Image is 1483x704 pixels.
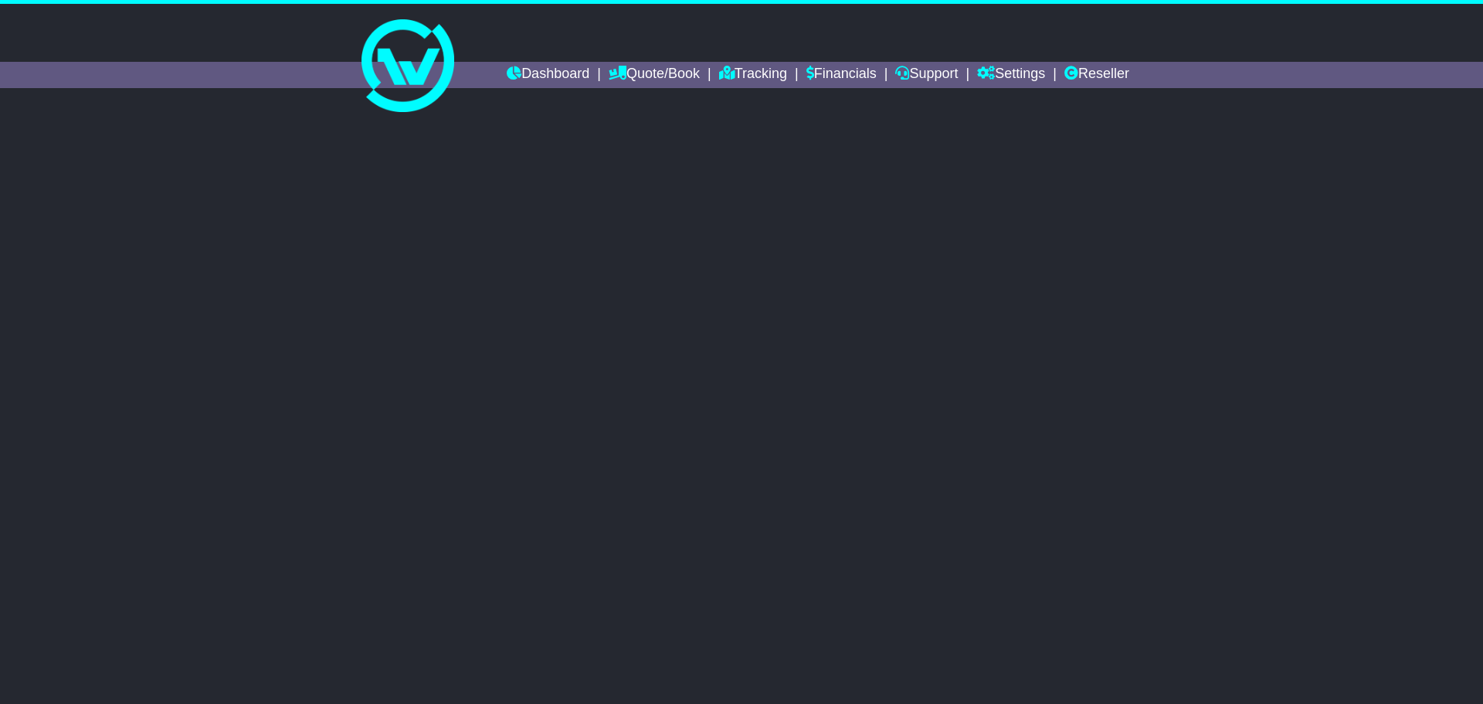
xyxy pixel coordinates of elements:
[1064,62,1129,88] a: Reseller
[977,62,1045,88] a: Settings
[507,62,589,88] a: Dashboard
[609,62,700,88] a: Quote/Book
[895,62,958,88] a: Support
[719,62,787,88] a: Tracking
[806,62,877,88] a: Financials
